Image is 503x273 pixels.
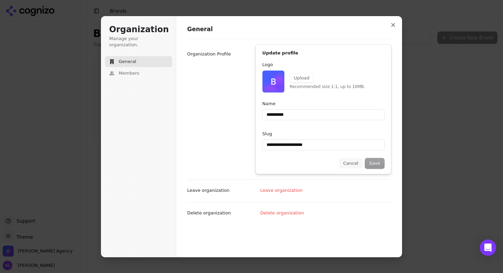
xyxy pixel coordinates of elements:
[262,71,284,92] img: Bob Agency
[105,68,172,79] button: Members
[387,19,399,31] button: Close modal
[257,208,308,218] button: Delete organization
[119,70,139,76] span: Members
[187,210,231,216] p: Delete organization
[262,101,275,107] label: Name
[290,74,314,83] button: Upload
[109,36,168,48] p: Manage your organization.
[187,187,230,194] p: Leave organization
[339,158,362,169] button: Cancel
[187,25,391,34] h1: General
[262,131,272,137] label: Slug
[187,51,231,57] p: Organization Profile
[480,239,496,256] div: Open Intercom Messenger
[119,59,136,65] span: General
[262,62,384,68] p: Logo
[290,84,365,90] p: Recommended size 1:1, up to 10MB.
[109,24,168,35] h1: Organization
[257,185,307,196] button: Leave organization
[105,56,172,67] button: General
[262,50,384,56] h1: Update profile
